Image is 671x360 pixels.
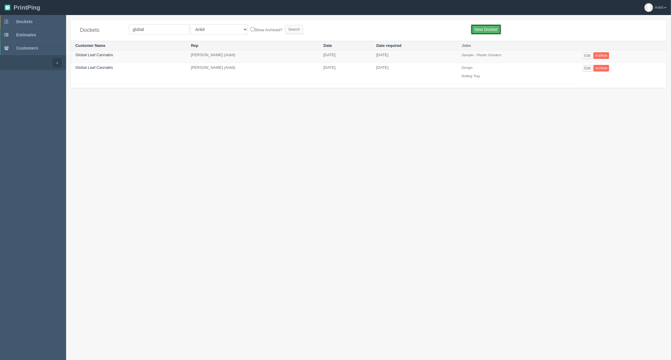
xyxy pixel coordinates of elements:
h4: Dockets [80,27,120,33]
input: Customer Name [129,24,189,35]
a: Archive [593,52,609,59]
input: Search [285,25,303,34]
td: [DATE] [372,63,457,84]
a: Date [324,43,332,48]
label: Show Archived? [251,26,282,33]
i: Rolling Tray [462,74,480,78]
a: Global Leaf Cannabis [75,65,113,70]
i: Sample - Plastic Grinders [462,53,502,57]
img: logo-3e63b451c926e2ac314895c53de4908e5d424f24456219fb08d385ab2e579770.png [5,5,11,11]
a: Archive [593,65,609,72]
input: Show Archived? [251,27,255,31]
img: avatar_default-7531ab5dedf162e01f1e0bb0964e6a185e93c5c22dfe317fb01d7f8cd2b1632c.jpg [645,3,653,12]
td: [PERSON_NAME] (Ankit) [186,63,319,84]
th: Jobs [457,41,578,50]
a: Rep [191,43,199,48]
a: New Docket [471,24,501,35]
span: Dockets [16,19,32,24]
a: Customer Name [75,43,105,48]
a: Edit [583,65,593,72]
a: Global Leaf Cannabis [75,53,113,57]
i: Design [462,66,472,69]
td: [DATE] [319,50,372,63]
a: Edit [583,52,593,59]
a: Date required [376,43,401,48]
td: [DATE] [319,63,372,84]
td: [PERSON_NAME] (Ankit) [186,50,319,63]
td: [DATE] [372,50,457,63]
span: Estimates [16,32,36,37]
span: Customers [16,46,38,50]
